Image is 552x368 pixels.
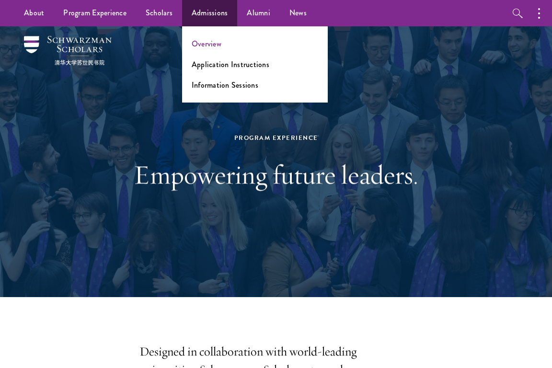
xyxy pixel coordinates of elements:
a: Application Instructions [192,59,269,70]
img: Schwarzman Scholars [24,36,112,65]
a: Overview [192,38,221,49]
h1: Empowering future leaders. [111,158,441,191]
a: Information Sessions [192,80,258,91]
div: Program Experience [111,133,441,143]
